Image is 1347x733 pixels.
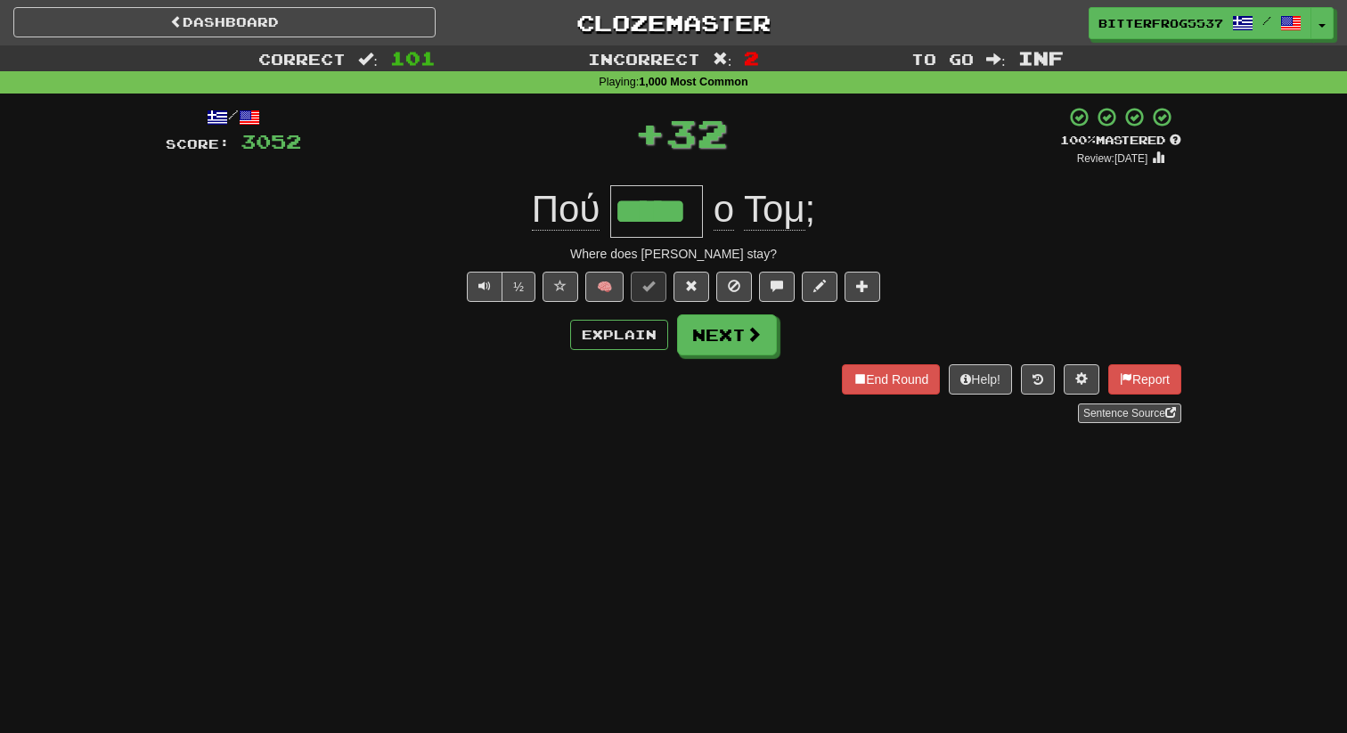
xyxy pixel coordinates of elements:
span: Πού [532,188,600,231]
button: ½ [502,272,535,302]
span: : [713,52,732,67]
button: 🧠 [585,272,624,302]
a: Dashboard [13,7,436,37]
button: Set this sentence to 100% Mastered (alt+m) [631,272,666,302]
span: Τομ [744,188,805,231]
span: Score: [166,136,230,151]
button: Add to collection (alt+a) [845,272,880,302]
span: To go [911,50,974,68]
span: ; [703,188,815,231]
button: Round history (alt+y) [1021,364,1055,395]
a: BitterFrog5537 / [1089,7,1311,39]
button: Ignore sentence (alt+i) [716,272,752,302]
span: / [1262,14,1271,27]
span: Incorrect [588,50,700,68]
small: Review: [DATE] [1077,152,1148,165]
button: Help! [949,364,1012,395]
span: Correct [258,50,346,68]
button: End Round [842,364,940,395]
button: Explain [570,320,668,350]
span: 100 % [1060,133,1096,147]
span: : [358,52,378,67]
span: Inf [1018,47,1064,69]
span: ο [714,188,734,231]
span: : [986,52,1006,67]
strong: 1,000 Most Common [639,76,747,88]
button: Discuss sentence (alt+u) [759,272,795,302]
a: Sentence Source [1078,403,1181,423]
div: Mastered [1060,133,1181,149]
button: Favorite sentence (alt+f) [543,272,578,302]
button: Edit sentence (alt+d) [802,272,837,302]
a: Clozemaster [462,7,885,38]
span: 32 [665,110,728,155]
span: 3052 [241,130,301,152]
div: / [166,106,301,128]
div: Where does [PERSON_NAME] stay? [166,245,1181,263]
div: Text-to-speech controls [463,272,535,302]
span: 101 [390,47,436,69]
button: Play sentence audio (ctl+space) [467,272,502,302]
button: Reset to 0% Mastered (alt+r) [673,272,709,302]
span: BitterFrog5537 [1098,15,1223,31]
span: 2 [744,47,759,69]
span: + [634,106,665,159]
button: Next [677,314,777,355]
button: Report [1108,364,1181,395]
